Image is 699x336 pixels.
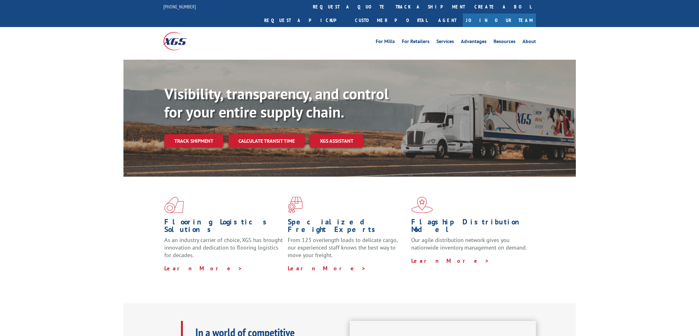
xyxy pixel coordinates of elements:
a: XGS ASSISTANT [310,134,363,148]
a: Learn More > [164,265,243,272]
h1: Flooring Logistics Solutions [164,218,283,236]
h1: Specialized Freight Experts [288,218,407,236]
a: For Retailers [402,39,429,46]
a: Resources [494,39,516,46]
a: [PHONE_NUMBER] [163,3,196,10]
span: As an industry carrier of choice, XGS has brought innovation and dedication to flooring logistics... [164,236,283,259]
a: Advantages [461,39,487,46]
a: Agent [432,14,463,27]
span: Our agile distribution network gives you nationwide inventory management on demand. [411,236,527,251]
a: For Mills [376,39,395,46]
a: Learn More > [288,265,366,272]
img: xgs-icon-focused-on-flooring-red [288,197,303,213]
p: From 123 overlength loads to delicate cargo, our experienced staff knows the best way to move you... [288,236,407,264]
img: xgs-icon-total-supply-chain-intelligence-red [164,197,184,213]
b: Visibility, transparency, and control for your entire supply chain. [164,84,389,122]
a: Join Our Team [463,14,536,27]
a: Request a pickup [259,14,350,27]
a: Customer Portal [350,14,432,27]
a: Learn More > [411,257,489,264]
img: xgs-icon-flagship-distribution-model-red [411,197,433,213]
a: Calculate transit time [228,134,305,148]
a: Track shipment [164,134,223,147]
h1: Flagship Distribution Model [411,218,530,236]
a: About [522,39,536,46]
a: Services [436,39,454,46]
